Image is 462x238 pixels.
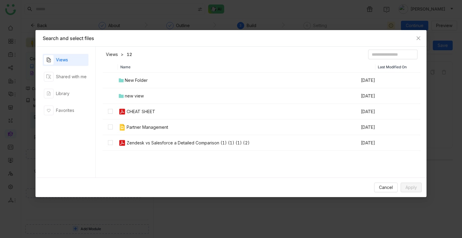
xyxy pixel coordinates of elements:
[360,119,405,135] td: [DATE]
[127,124,168,131] div: Partner Management
[43,35,419,42] div: Search and select files
[360,73,405,88] td: [DATE]
[360,135,405,151] td: [DATE]
[119,108,126,115] img: pdf.svg
[401,183,422,192] button: Apply
[360,104,405,119] td: [DATE]
[360,88,405,104] td: [DATE]
[127,51,132,57] a: 12
[119,139,126,147] img: pdf.svg
[374,183,398,192] button: Cancel
[119,124,126,131] img: g-ppt.svg
[125,93,144,99] div: new view
[118,62,375,73] th: Name
[56,57,68,63] div: Views
[56,73,87,80] div: Shared with me
[56,90,69,97] div: Library
[410,30,427,46] button: Close
[379,184,393,191] span: Cancel
[127,140,250,146] div: Zendesk vs Salesforce a Detailed Comparison (1) (1) (1) (2)
[125,77,148,84] div: New Folder
[375,62,420,73] th: Last Modified On
[106,51,118,57] a: Views
[56,107,74,114] div: Favorites
[127,108,155,115] div: CHEAT SHEET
